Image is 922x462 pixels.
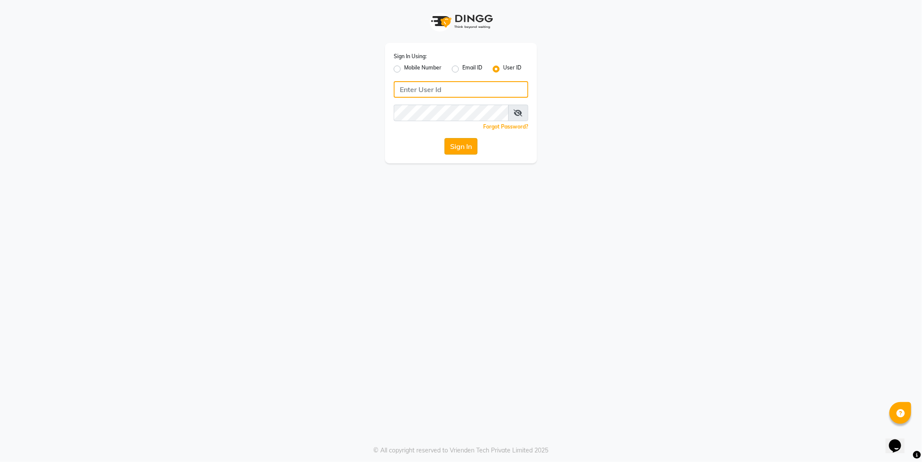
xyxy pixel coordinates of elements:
[503,64,521,74] label: User ID
[394,53,427,60] label: Sign In Using:
[426,9,496,34] img: logo1.svg
[394,105,509,121] input: Username
[886,427,913,453] iframe: chat widget
[394,81,528,98] input: Username
[483,123,528,130] a: Forgot Password?
[445,138,477,155] button: Sign In
[462,64,482,74] label: Email ID
[404,64,441,74] label: Mobile Number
